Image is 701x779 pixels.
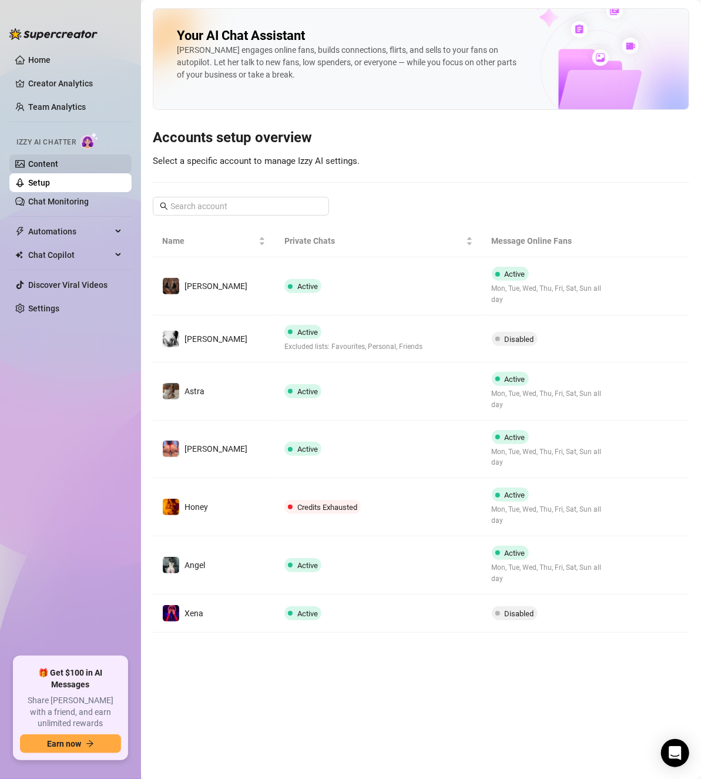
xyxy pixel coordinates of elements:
span: Mon, Tue, Wed, Thu, Fri, Sat, Sun all day [492,562,611,585]
a: Setup [28,178,50,187]
img: Elsie [163,331,179,347]
span: Active [297,609,318,618]
span: Credits Exhausted [297,503,357,512]
input: Search account [170,200,313,213]
div: Open Intercom Messenger [661,739,689,767]
span: Active [297,328,318,337]
span: Astra [185,387,204,396]
img: Nina [163,278,179,294]
span: 🎁 Get $100 in AI Messages [20,667,121,690]
span: Izzy AI Chatter [16,137,76,148]
span: arrow-right [86,740,94,748]
span: Disabled [505,609,534,618]
span: Share [PERSON_NAME] with a friend, and earn unlimited rewards [20,695,121,730]
span: Chat Copilot [28,246,112,264]
span: Mon, Tue, Wed, Thu, Fri, Sat, Sun all day [492,504,611,526]
img: Xena [163,605,179,622]
span: Active [297,445,318,454]
span: Name [162,234,256,247]
th: Message Online Fans [482,225,620,257]
span: Active [505,491,525,499]
a: Home [28,55,51,65]
span: Active [505,549,525,558]
a: Settings [28,304,59,313]
a: Discover Viral Videos [28,280,108,290]
span: thunderbolt [15,227,25,236]
span: Angel [185,560,205,570]
span: Active [297,387,318,396]
span: Active [505,270,525,278]
span: [PERSON_NAME] [185,444,247,454]
span: Active [505,433,525,442]
span: search [160,202,168,210]
span: Mon, Tue, Wed, Thu, Fri, Sat, Sun all day [492,446,611,469]
h3: Accounts setup overview [153,129,689,147]
span: Excluded lists: Favourites, Personal, Friends [284,341,422,352]
img: AI Chatter [81,132,99,149]
span: Earn now [47,739,81,748]
th: Private Chats [275,225,482,257]
span: Disabled [505,335,534,344]
a: Content [28,159,58,169]
div: [PERSON_NAME] engages online fans, builds connections, flirts, and sells to your fans on autopilo... [177,44,519,81]
a: Chat Monitoring [28,197,89,206]
img: Chat Copilot [15,251,23,259]
img: Astra [163,383,179,399]
span: Honey [185,502,208,512]
span: [PERSON_NAME] [185,281,247,291]
span: [PERSON_NAME] [185,334,247,344]
img: Angel [163,557,179,573]
span: Xena [185,609,203,618]
a: Team Analytics [28,102,86,112]
span: Automations [28,222,112,241]
button: Earn nowarrow-right [20,734,121,753]
span: Active [297,282,318,291]
img: Honey [163,499,179,515]
span: Select a specific account to manage Izzy AI settings. [153,156,360,166]
h2: Your AI Chat Assistant [177,28,305,44]
span: Active [505,375,525,384]
span: Private Chats [284,234,463,247]
img: logo-BBDzfeDw.svg [9,28,98,40]
span: Mon, Tue, Wed, Thu, Fri, Sat, Sun all day [492,388,611,411]
span: Mon, Tue, Wed, Thu, Fri, Sat, Sun all day [492,283,611,305]
span: Active [297,561,318,570]
a: Creator Analytics [28,74,122,93]
th: Name [153,225,275,257]
img: Stella [163,441,179,457]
